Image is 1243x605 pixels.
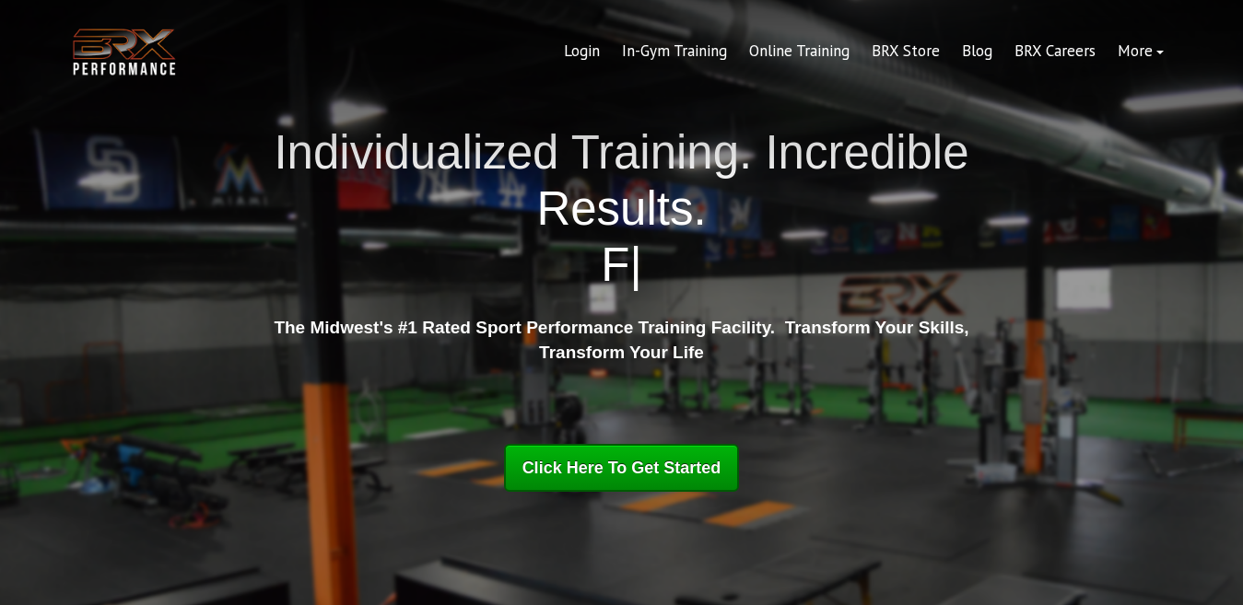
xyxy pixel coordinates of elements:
a: Blog [951,29,1003,74]
a: BRX Store [861,29,951,74]
iframe: Chat Widget [1151,517,1243,605]
a: Login [553,29,611,74]
h1: Individualized Training. Incredible Results. [267,124,977,294]
span: | [629,239,641,291]
span: Click Here To Get Started [522,459,721,477]
img: BRX Transparent Logo-2 [69,24,180,80]
div: Navigation Menu [553,29,1175,74]
a: Click Here To Get Started [504,444,740,492]
span: F [601,239,629,291]
a: More [1107,29,1175,74]
a: BRX Careers [1003,29,1107,74]
a: Online Training [738,29,861,74]
a: In-Gym Training [611,29,738,74]
strong: The Midwest's #1 Rated Sport Performance Training Facility. Transform Your Skills, Transform Your... [274,318,968,362]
